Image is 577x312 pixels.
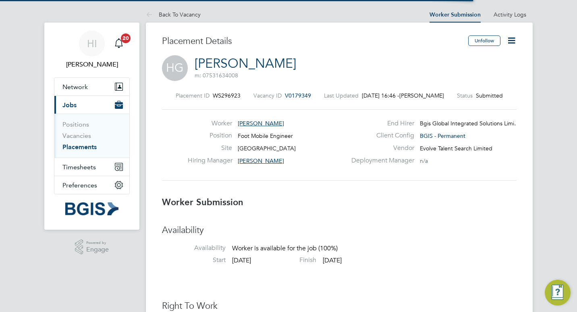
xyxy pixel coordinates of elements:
label: Vacancy ID [253,92,282,99]
span: HG [162,55,188,81]
label: Vendor [347,144,414,152]
label: Site [188,144,232,152]
button: Unfollow [468,35,500,46]
label: Position [188,131,232,140]
a: Powered byEngage [75,239,109,255]
h3: Availability [162,225,517,236]
button: Timesheets [54,158,129,176]
span: Worker is available for the job (100%) [232,244,338,252]
span: m: 07531634008 [195,72,238,79]
label: Availability [162,244,226,252]
a: Back To Vacancy [146,11,201,18]
label: Finish [253,256,316,264]
span: Hamza Idris [54,60,130,69]
span: 20 [121,33,131,43]
button: Engage Resource Center [545,280,571,306]
nav: Main navigation [44,23,139,230]
label: Worker [188,119,232,128]
a: Activity Logs [494,11,526,18]
label: Last Updated [324,92,359,99]
span: Evolve Talent Search Limited [420,145,492,152]
span: BGIS - Permanent [420,132,465,139]
span: Network [62,83,88,91]
h3: Right To Work [162,300,517,312]
a: [PERSON_NAME] [195,56,296,71]
button: Preferences [54,176,129,194]
label: End Hirer [347,119,414,128]
span: [DATE] [232,256,251,264]
span: V0179349 [285,92,311,99]
label: Client Config [347,131,414,140]
span: [PERSON_NAME] [238,157,284,164]
span: Powered by [86,239,109,246]
span: Bgis Global Integrated Solutions Limi… [420,120,520,127]
span: Submitted [476,92,503,99]
span: [DATE] [323,256,342,264]
span: HI [87,38,97,49]
b: Worker Submission [162,197,243,208]
span: WS296923 [213,92,241,99]
a: Worker Submission [430,11,481,18]
div: Jobs [54,114,129,158]
a: Vacancies [62,132,91,139]
a: HI[PERSON_NAME] [54,31,130,69]
a: 20 [111,31,127,56]
label: Hiring Manager [188,156,232,165]
label: Placement ID [176,92,210,99]
label: Deployment Manager [347,156,414,165]
h3: Placement Details [162,35,462,47]
span: [DATE] 16:46 - [362,92,399,99]
span: Preferences [62,181,97,189]
span: Foot Mobile Engineer [238,132,293,139]
a: Positions [62,121,89,128]
span: [PERSON_NAME] [399,92,444,99]
span: [GEOGRAPHIC_DATA] [238,145,296,152]
a: Go to home page [54,202,130,215]
button: Jobs [54,96,129,114]
span: [PERSON_NAME] [238,120,284,127]
span: Timesheets [62,163,96,171]
span: n/a [420,157,428,164]
label: Status [457,92,473,99]
a: Placements [62,143,97,151]
span: Engage [86,246,109,253]
span: Jobs [62,101,77,109]
label: Start [162,256,226,264]
img: bgis-logo-retina.png [65,202,118,215]
button: Network [54,78,129,96]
